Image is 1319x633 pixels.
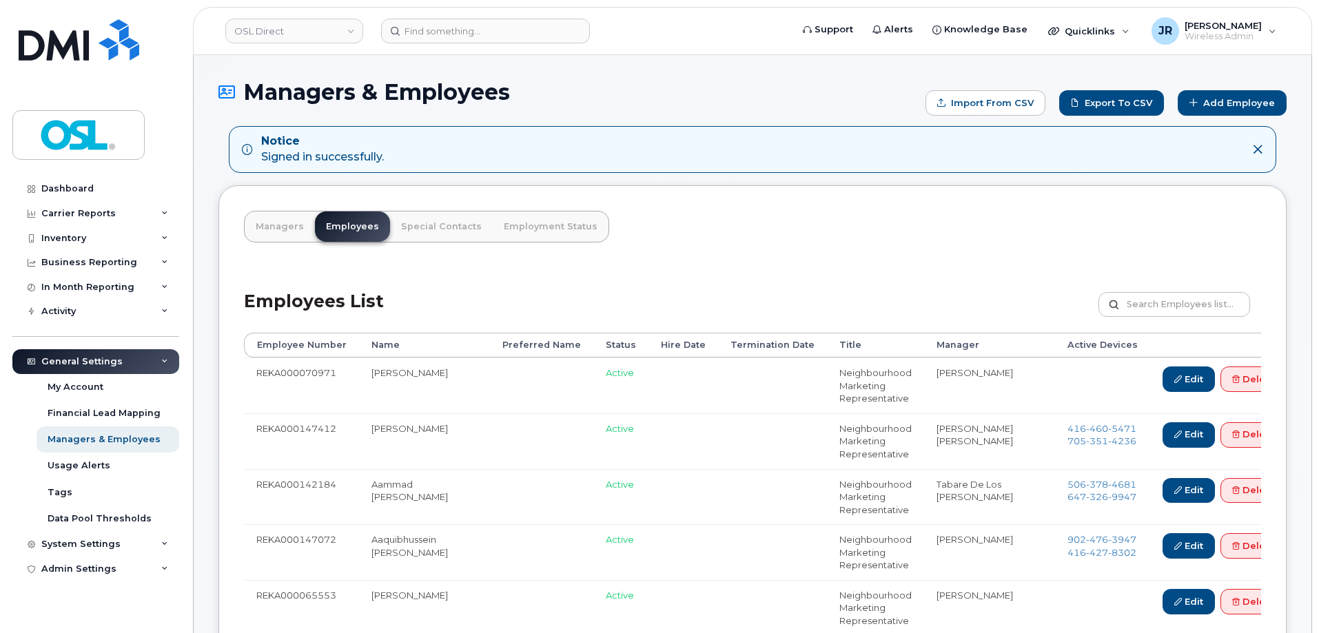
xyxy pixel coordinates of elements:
strong: Notice [261,134,384,149]
span: 416 [1067,547,1136,558]
li: [PERSON_NAME] [937,435,1043,448]
a: 6473269947 [1067,491,1136,502]
td: [PERSON_NAME] [359,413,490,469]
td: Neighbourhood Marketing Representative [827,357,924,413]
a: Delete [1220,366,1287,392]
span: 902 [1067,534,1136,545]
span: 378 [1086,479,1108,490]
td: REKA000147412 [244,413,359,469]
td: [PERSON_NAME] [359,357,490,413]
th: Name [359,333,490,357]
span: 416 [1067,423,1136,434]
a: Special Contacts [390,211,493,242]
li: Tabare De Los [PERSON_NAME] [937,478,1043,504]
span: Active [606,590,634,601]
a: 5063784681 [1067,479,1136,490]
a: Employment Status [493,211,609,242]
span: 460 [1086,423,1108,434]
span: 3947 [1108,534,1136,545]
a: Delete [1220,422,1287,448]
a: Edit [1163,533,1215,559]
a: Edit [1163,589,1215,614]
th: Preferred Name [490,333,593,357]
span: 326 [1086,491,1108,502]
span: Active [606,534,634,545]
td: Neighbourhood Marketing Representative [827,524,924,580]
td: Neighbourhood Marketing Representative [827,469,924,525]
li: [PERSON_NAME] [937,589,1043,602]
span: 647 [1067,491,1136,502]
span: 9947 [1108,491,1136,502]
a: Export to CSV [1059,90,1164,116]
a: Edit [1163,366,1215,392]
a: 9024763947 [1067,534,1136,545]
li: [PERSON_NAME] [937,533,1043,546]
h2: Employees List [244,292,384,333]
span: Active [606,423,634,434]
td: Neighbourhood Marketing Representative [827,413,924,469]
li: [PERSON_NAME] [937,422,1043,435]
span: 8302 [1108,547,1136,558]
th: Status [593,333,648,357]
span: 476 [1086,534,1108,545]
td: Aaquibhussein [PERSON_NAME] [359,524,490,580]
form: Import from CSV [926,90,1045,116]
li: [PERSON_NAME] [937,366,1043,380]
a: Add Employee [1178,90,1287,116]
h1: Managers & Employees [218,80,919,104]
td: REKA000147072 [244,524,359,580]
span: 506 [1067,479,1136,490]
span: 4236 [1108,435,1136,446]
span: Active [606,367,634,378]
th: Employee Number [244,333,359,357]
th: Termination Date [718,333,827,357]
th: Active Devices [1055,333,1150,357]
td: Aammad [PERSON_NAME] [359,469,490,525]
a: 4164605471 [1067,423,1136,434]
a: Managers [245,211,315,242]
div: Signed in successfully. [261,134,384,165]
span: 4681 [1108,479,1136,490]
th: Title [827,333,924,357]
a: Edit [1163,478,1215,504]
span: 5471 [1108,423,1136,434]
a: 7053514236 [1067,435,1136,446]
a: Delete [1220,589,1287,614]
span: Active [606,479,634,490]
td: REKA000142184 [244,469,359,525]
span: 427 [1086,547,1108,558]
th: Hire Date [648,333,718,357]
a: Edit [1163,422,1215,448]
th: Manager [924,333,1055,357]
span: 705 [1067,435,1136,446]
a: 4164278302 [1067,547,1136,558]
a: Employees [315,211,390,242]
td: REKA000070971 [244,357,359,413]
a: Delete [1220,478,1287,504]
a: Delete [1220,533,1287,559]
span: 351 [1086,435,1108,446]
